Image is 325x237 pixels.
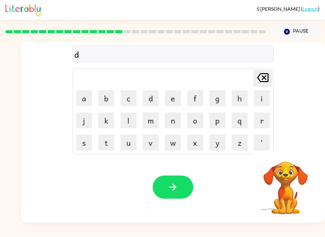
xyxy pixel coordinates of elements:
[302,6,318,12] a: Logout
[98,135,114,151] button: t
[74,48,272,61] div: d
[187,135,203,151] button: x
[232,112,248,128] button: q
[143,135,159,151] button: v
[209,112,225,128] button: p
[98,112,114,128] button: k
[254,152,317,215] video: Your browser must support playing .mp4 files to use Literably. Please try using another browser.
[165,112,181,128] button: n
[76,90,92,106] button: a
[257,6,301,12] span: S [PERSON_NAME]
[209,135,225,151] button: y
[143,90,159,106] button: d
[165,135,181,151] button: w
[165,90,181,106] button: e
[143,112,159,128] button: m
[5,3,41,16] img: Literably
[232,90,248,106] button: h
[121,90,136,106] button: c
[187,112,203,128] button: o
[98,90,114,106] button: b
[209,90,225,106] button: g
[274,24,320,39] button: Pause
[254,90,270,106] button: i
[254,112,270,128] button: r
[232,135,248,151] button: z
[187,90,203,106] button: f
[76,135,92,151] button: s
[121,112,136,128] button: l
[257,6,320,12] div: ( )
[254,135,270,151] button: '
[121,135,136,151] button: u
[76,112,92,128] button: j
